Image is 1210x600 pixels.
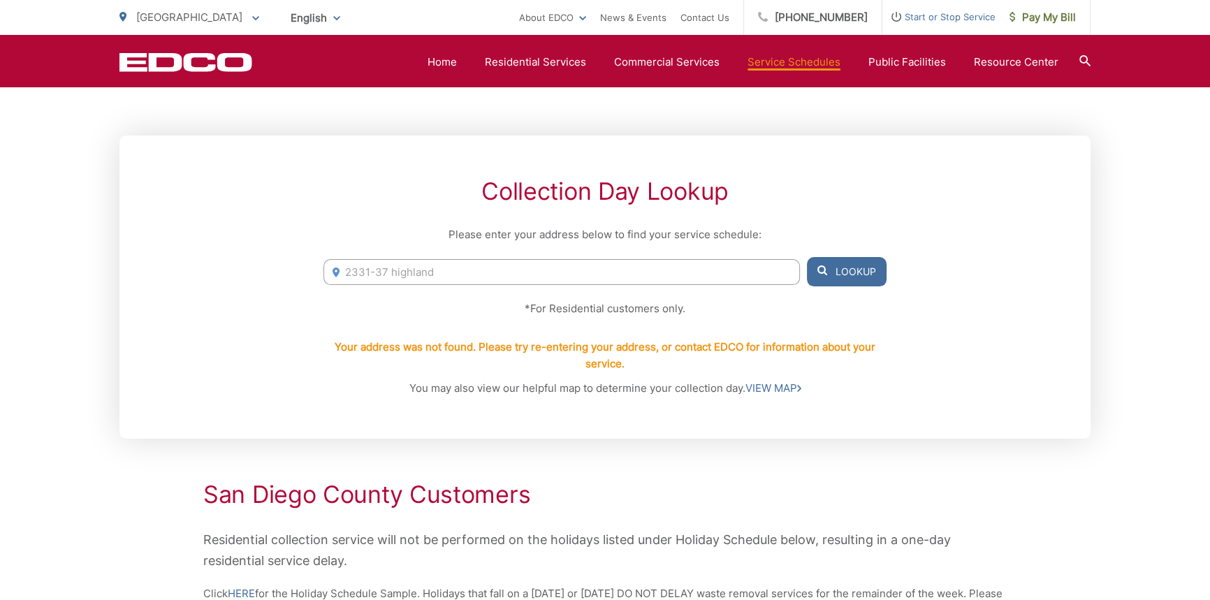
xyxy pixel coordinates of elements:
[1009,9,1076,26] span: Pay My Bill
[680,9,729,26] a: Contact Us
[614,54,720,71] a: Commercial Services
[323,380,887,397] p: You may also view our helpful map to determine your collection day.
[748,54,840,71] a: Service Schedules
[119,52,252,72] a: EDCD logo. Return to the homepage.
[323,259,800,285] input: Enter Address
[323,177,887,205] h2: Collection Day Lookup
[203,529,1007,571] p: Residential collection service will not be performed on the holidays listed under Holiday Schedul...
[868,54,946,71] a: Public Facilities
[280,6,351,30] span: English
[600,9,666,26] a: News & Events
[136,10,242,24] span: [GEOGRAPHIC_DATA]
[807,257,887,286] button: Lookup
[428,54,457,71] a: Home
[485,54,586,71] a: Residential Services
[745,380,801,397] a: VIEW MAP
[323,300,887,317] p: *For Residential customers only.
[323,226,887,243] p: Please enter your address below to find your service schedule:
[974,54,1058,71] a: Resource Center
[519,9,586,26] a: About EDCO
[323,339,887,372] p: Your address was not found. Please try re-entering your address, or contact EDCO for information ...
[203,481,1007,508] h2: San Diego County Customers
